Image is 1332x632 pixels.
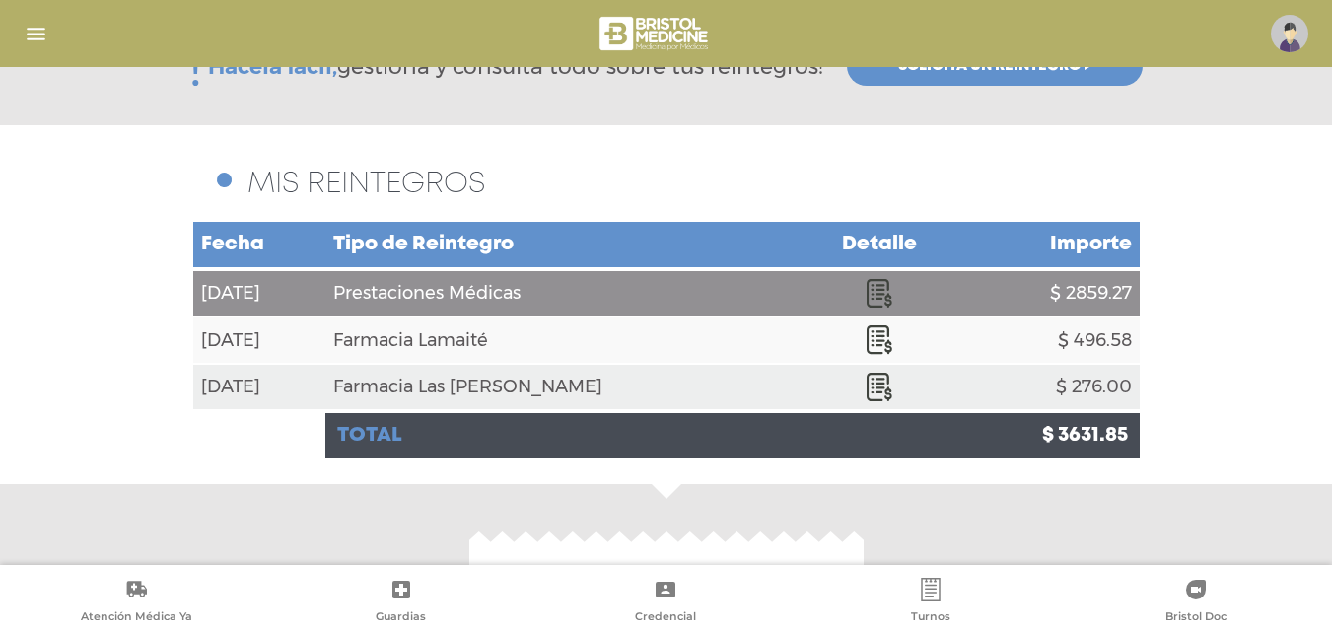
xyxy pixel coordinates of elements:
a: Credencial [533,578,799,628]
td: Farmacia Lamaité [325,316,804,363]
td: [DATE] [193,364,325,411]
td: Fecha [193,221,325,269]
span: Atención Médica Ya [81,609,192,627]
td: $ 2859.27 [955,269,1139,316]
td: [DATE] [193,269,325,316]
td: Detalle [804,221,955,269]
td: $ 3631.85 [955,411,1139,459]
td: [DATE] [193,316,325,363]
a: Atención Médica Ya [4,578,269,628]
span: Credencial [635,609,696,627]
a: Bristol Doc [1063,578,1328,628]
td: $ 496.58 [955,316,1139,363]
span: Bristol Doc [1165,609,1227,627]
a: Guardias [269,578,534,628]
img: bristol-medicine-blanco.png [596,10,714,57]
td: Farmacia Las [PERSON_NAME] [325,364,804,411]
img: Cober_menu-lines-white.svg [24,22,48,46]
span: ! [189,49,200,85]
img: profile-placeholder.svg [1271,15,1308,52]
td: $ 276.00 [955,364,1139,411]
span: Turnos [911,609,950,627]
td: Tipo de Reintegro [325,221,804,269]
span: Guardias [376,609,426,627]
td: Prestaciones Médicas [325,269,804,316]
td: Importe [955,221,1139,269]
a: Turnos [799,578,1064,628]
span: MIS REINTEGROS [247,171,485,197]
td: total [325,411,955,459]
